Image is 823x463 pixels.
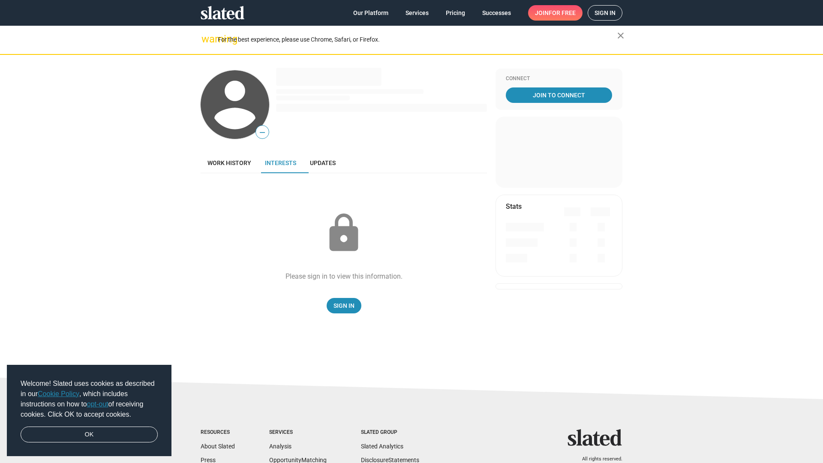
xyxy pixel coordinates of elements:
a: dismiss cookie message [21,427,158,443]
a: Sign in [588,5,622,21]
a: Updates [303,153,342,173]
a: Join To Connect [506,87,612,103]
mat-icon: close [616,30,626,41]
a: Sign In [327,298,361,313]
div: Please sign in to view this information. [285,272,402,281]
span: Pricing [446,5,465,21]
span: Join [535,5,576,21]
mat-icon: lock [322,212,365,255]
div: For the best experience, please use Chrome, Safari, or Firefox. [218,34,617,45]
a: About Slated [201,443,235,450]
mat-icon: warning [201,34,212,44]
div: cookieconsent [7,365,171,457]
a: Our Platform [346,5,395,21]
div: Resources [201,429,235,436]
a: Slated Analytics [361,443,403,450]
span: Updates [310,159,336,166]
span: Welcome! Slated uses cookies as described in our , which includes instructions on how to of recei... [21,379,158,420]
span: Sign In [333,298,354,313]
a: Interests [258,153,303,173]
div: Connect [506,75,612,82]
a: Services [399,5,436,21]
div: Slated Group [361,429,419,436]
span: for free [549,5,576,21]
span: Our Platform [353,5,388,21]
a: Cookie Policy [38,390,79,397]
mat-card-title: Stats [506,202,522,211]
div: Services [269,429,327,436]
span: Interests [265,159,296,166]
a: Work history [201,153,258,173]
span: — [256,127,269,138]
a: Joinfor free [528,5,583,21]
span: Successes [482,5,511,21]
span: Work history [207,159,251,166]
a: Analysis [269,443,291,450]
span: Join To Connect [508,87,610,103]
span: Services [405,5,429,21]
span: Sign in [595,6,616,20]
a: Successes [475,5,518,21]
a: opt-out [87,400,108,408]
a: Pricing [439,5,472,21]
